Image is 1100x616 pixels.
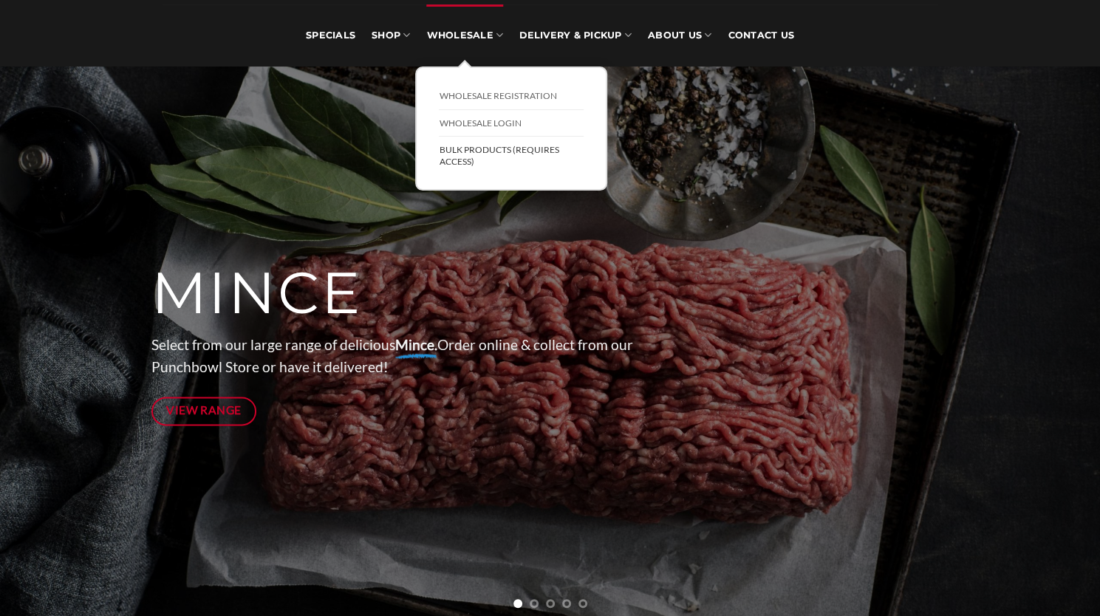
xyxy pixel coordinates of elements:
a: About Us [648,4,711,66]
li: Page dot 5 [578,599,587,608]
span: MINCE [151,258,362,329]
a: SHOP [372,4,410,66]
a: BULK Products (Requires Access) [439,137,584,174]
a: Contact Us [728,4,794,66]
span: Select from our large range of delicious Order online & collect from our Punchbowl Store or have ... [151,336,633,376]
a: Wholesale Login [439,110,584,137]
a: Specials [306,4,355,66]
a: Wholesale Registration [439,83,584,110]
a: Delivery & Pickup [519,4,632,66]
li: Page dot 3 [546,599,555,608]
li: Page dot 4 [562,599,571,608]
strong: Mince. [395,336,437,353]
a: View Range [151,397,257,425]
li: Page dot 1 [513,599,522,608]
a: Wholesale [426,4,503,66]
span: View Range [166,401,242,420]
li: Page dot 2 [530,599,539,608]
